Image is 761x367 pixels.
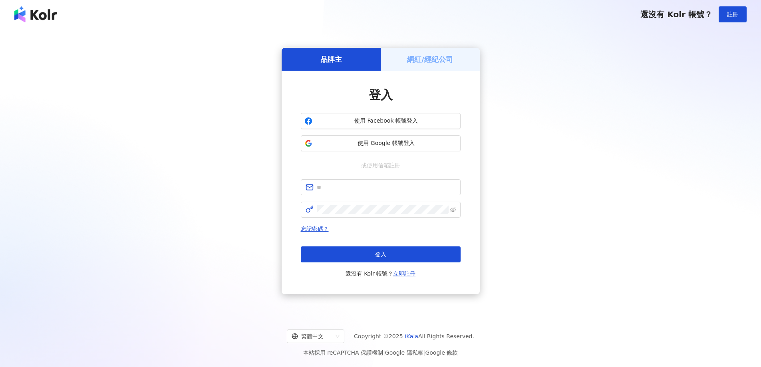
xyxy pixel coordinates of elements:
[320,54,342,64] h5: 品牌主
[301,135,461,151] button: 使用 Google 帳號登入
[407,54,453,64] h5: 網紅/經紀公司
[393,270,415,277] a: 立即註冊
[301,246,461,262] button: 登入
[385,349,423,356] a: Google 隱私權
[346,269,416,278] span: 還沒有 Kolr 帳號？
[303,348,458,357] span: 本站採用 reCAPTCHA 保護機制
[14,6,57,22] img: logo
[450,207,456,212] span: eye-invisible
[727,11,738,18] span: 註冊
[405,333,418,339] a: iKala
[425,349,458,356] a: Google 條款
[375,251,386,258] span: 登入
[423,349,425,356] span: |
[316,139,457,147] span: 使用 Google 帳號登入
[640,10,712,19] span: 還沒有 Kolr 帳號？
[301,113,461,129] button: 使用 Facebook 帳號登入
[292,330,332,343] div: 繁體中文
[369,88,393,102] span: 登入
[316,117,457,125] span: 使用 Facebook 帳號登入
[301,226,329,232] a: 忘記密碼？
[383,349,385,356] span: |
[719,6,747,22] button: 註冊
[356,161,406,170] span: 或使用信箱註冊
[354,331,474,341] span: Copyright © 2025 All Rights Reserved.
